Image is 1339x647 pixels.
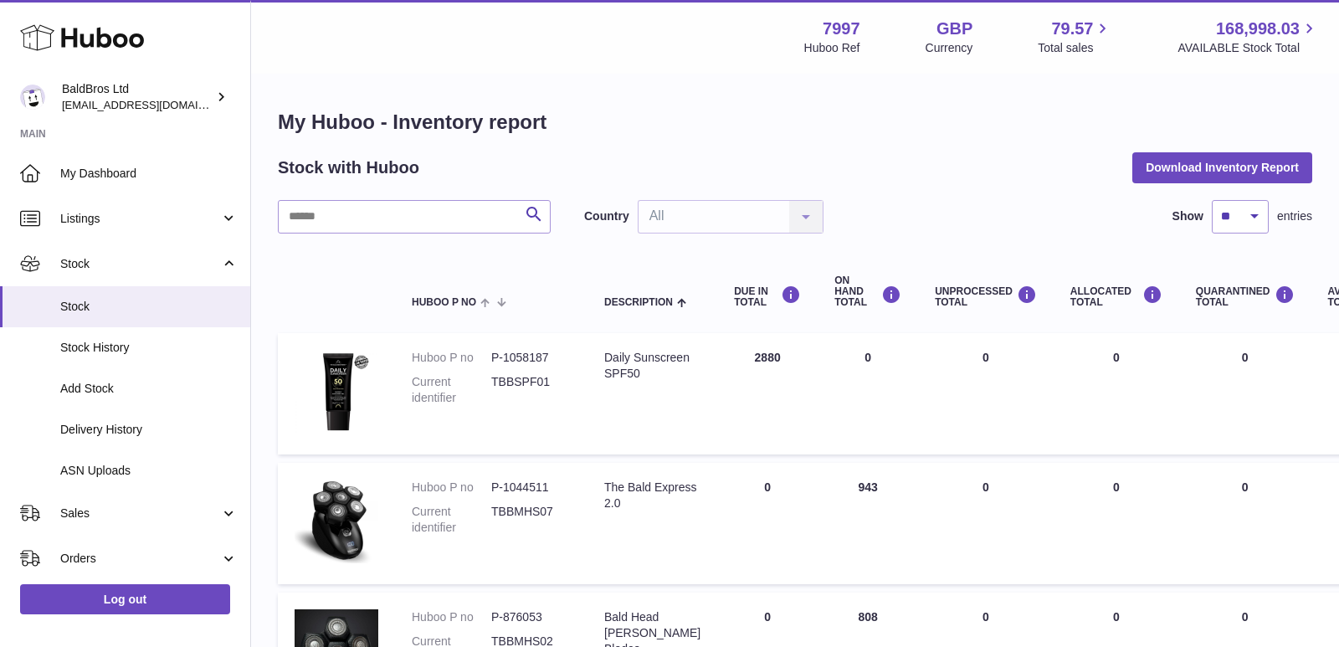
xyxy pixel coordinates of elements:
dd: TBBMHS07 [491,504,571,536]
div: BaldBros Ltd [62,81,213,113]
dd: P-1044511 [491,480,571,496]
a: 79.57 Total sales [1038,18,1112,56]
span: Listings [60,211,220,227]
span: 0 [1242,351,1249,364]
h2: Stock with Huboo [278,157,419,179]
span: 79.57 [1051,18,1093,40]
span: 0 [1242,610,1249,624]
td: 0 [918,333,1054,454]
div: ON HAND Total [834,275,901,309]
span: Stock [60,299,238,315]
dt: Current identifier [412,504,491,536]
strong: GBP [936,18,972,40]
dt: Huboo P no [412,609,491,625]
td: 943 [818,463,918,584]
strong: 7997 [823,18,860,40]
div: Daily Sunscreen SPF50 [604,350,700,382]
span: My Dashboard [60,166,238,182]
span: 0 [1242,480,1249,494]
dd: P-1058187 [491,350,571,366]
h1: My Huboo - Inventory report [278,109,1312,136]
dd: TBBSPF01 [491,374,571,406]
span: Orders [60,551,220,567]
span: Stock History [60,340,238,356]
div: Currency [926,40,973,56]
span: Sales [60,506,220,521]
dt: Huboo P no [412,480,491,496]
label: Country [584,208,629,224]
span: [EMAIL_ADDRESS][DOMAIN_NAME] [62,98,246,111]
img: product image [295,350,378,434]
span: 168,998.03 [1216,18,1300,40]
button: Download Inventory Report [1132,152,1312,182]
td: 2880 [717,333,818,454]
td: 0 [717,463,818,584]
div: Huboo Ref [804,40,860,56]
img: baldbrothersblog@gmail.com [20,85,45,110]
td: 0 [1054,333,1179,454]
span: ASN Uploads [60,463,238,479]
div: UNPROCESSED Total [935,285,1037,308]
td: 0 [1054,463,1179,584]
div: The Bald Express 2.0 [604,480,700,511]
span: Description [604,297,673,308]
div: QUARANTINED Total [1196,285,1295,308]
label: Show [1172,208,1203,224]
dd: P-876053 [491,609,571,625]
div: ALLOCATED Total [1070,285,1162,308]
dt: Current identifier [412,374,491,406]
td: 0 [918,463,1054,584]
span: entries [1277,208,1312,224]
dt: Huboo P no [412,350,491,366]
td: 0 [818,333,918,454]
img: product image [295,480,378,563]
span: Total sales [1038,40,1112,56]
a: Log out [20,584,230,614]
span: Stock [60,256,220,272]
span: Delivery History [60,422,238,438]
span: AVAILABLE Stock Total [1177,40,1319,56]
span: Huboo P no [412,297,476,308]
div: DUE IN TOTAL [734,285,801,308]
a: 168,998.03 AVAILABLE Stock Total [1177,18,1319,56]
span: Add Stock [60,381,238,397]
